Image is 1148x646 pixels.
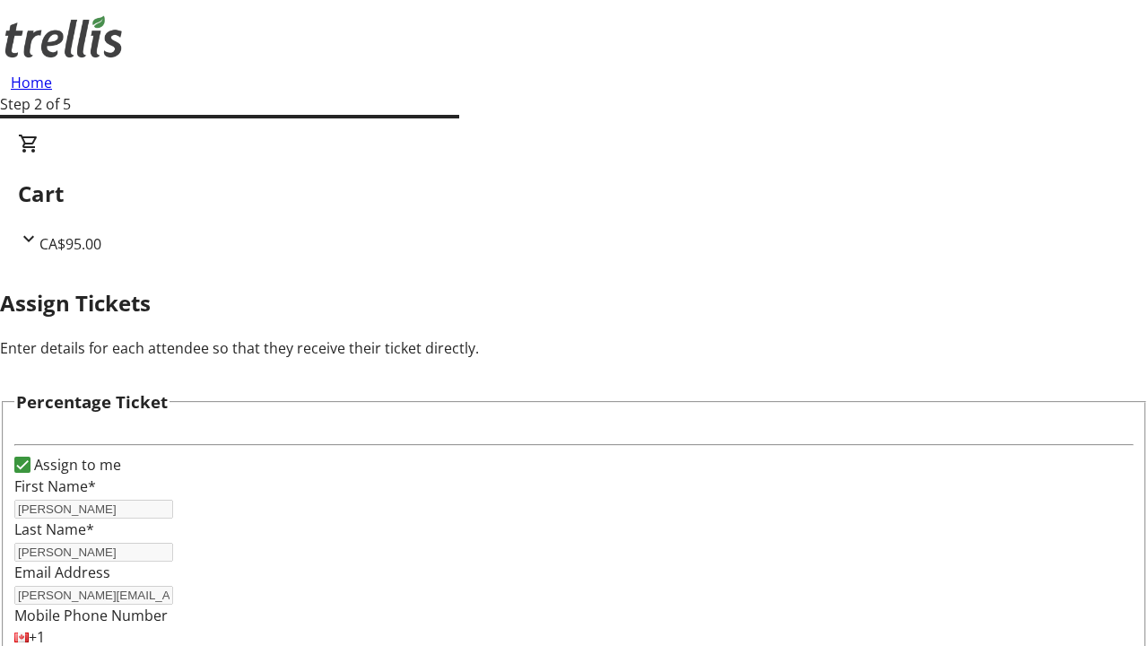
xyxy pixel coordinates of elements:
[14,606,168,625] label: Mobile Phone Number
[18,178,1130,210] h2: Cart
[18,133,1130,255] div: CartCA$95.00
[16,389,168,415] h3: Percentage Ticket
[30,454,121,476] label: Assign to me
[39,234,101,254] span: CA$95.00
[14,476,96,496] label: First Name*
[14,519,94,539] label: Last Name*
[14,563,110,582] label: Email Address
